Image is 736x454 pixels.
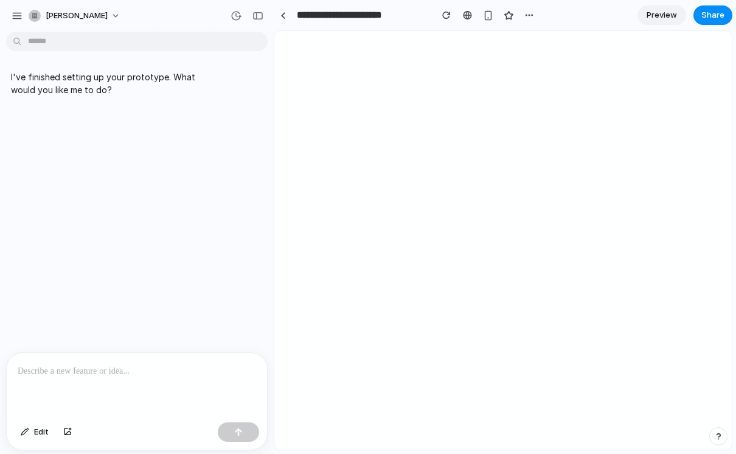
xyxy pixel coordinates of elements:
span: [PERSON_NAME] [46,10,108,22]
p: I've finished setting up your prototype. What would you like me to do? [11,71,214,96]
button: Share [693,5,732,25]
span: Preview [647,9,677,21]
span: Share [701,9,724,21]
button: Edit [15,422,55,442]
span: Edit [34,426,49,438]
button: [PERSON_NAME] [24,6,127,26]
a: Preview [637,5,686,25]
